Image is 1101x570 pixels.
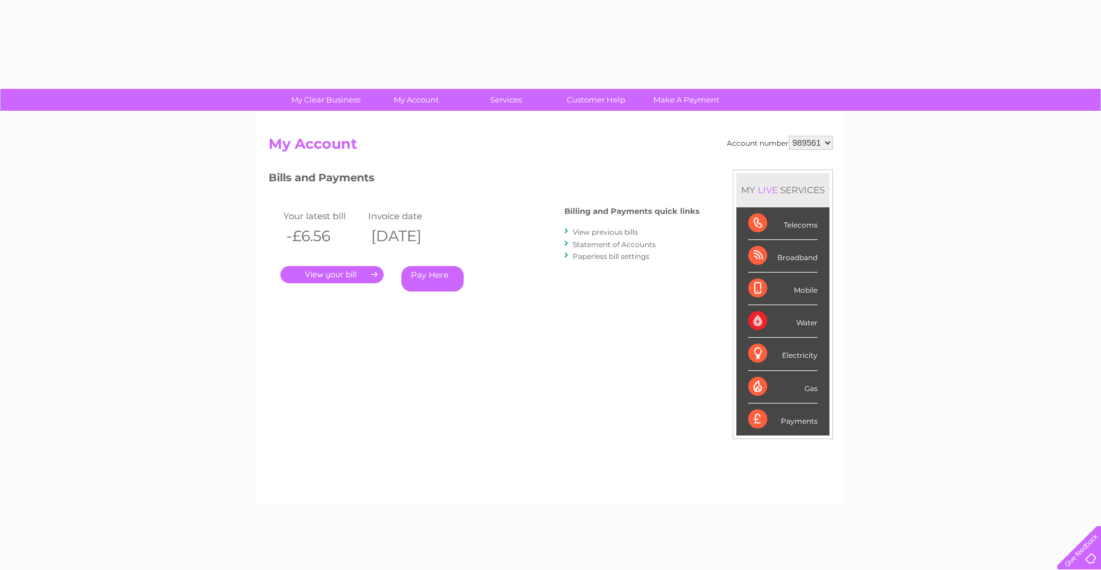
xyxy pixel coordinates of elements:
[457,89,555,111] a: Services
[573,252,649,261] a: Paperless bill settings
[280,224,366,248] th: -£6.56
[748,338,818,370] div: Electricity
[748,371,818,404] div: Gas
[573,228,638,236] a: View previous bills
[547,89,645,111] a: Customer Help
[365,224,451,248] th: [DATE]
[269,169,700,190] h3: Bills and Payments
[564,207,700,216] h4: Billing and Payments quick links
[748,240,818,273] div: Broadband
[280,208,366,224] td: Your latest bill
[748,273,818,305] div: Mobile
[573,240,656,249] a: Statement of Accounts
[637,89,735,111] a: Make A Payment
[727,136,833,150] div: Account number
[269,136,833,158] h2: My Account
[365,208,451,224] td: Invoice date
[280,266,384,283] a: .
[748,207,818,240] div: Telecoms
[748,404,818,435] div: Payments
[748,305,818,338] div: Water
[367,89,465,111] a: My Account
[736,173,829,207] div: MY SERVICES
[755,184,780,196] div: LIVE
[277,89,375,111] a: My Clear Business
[401,266,464,292] a: Pay Here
